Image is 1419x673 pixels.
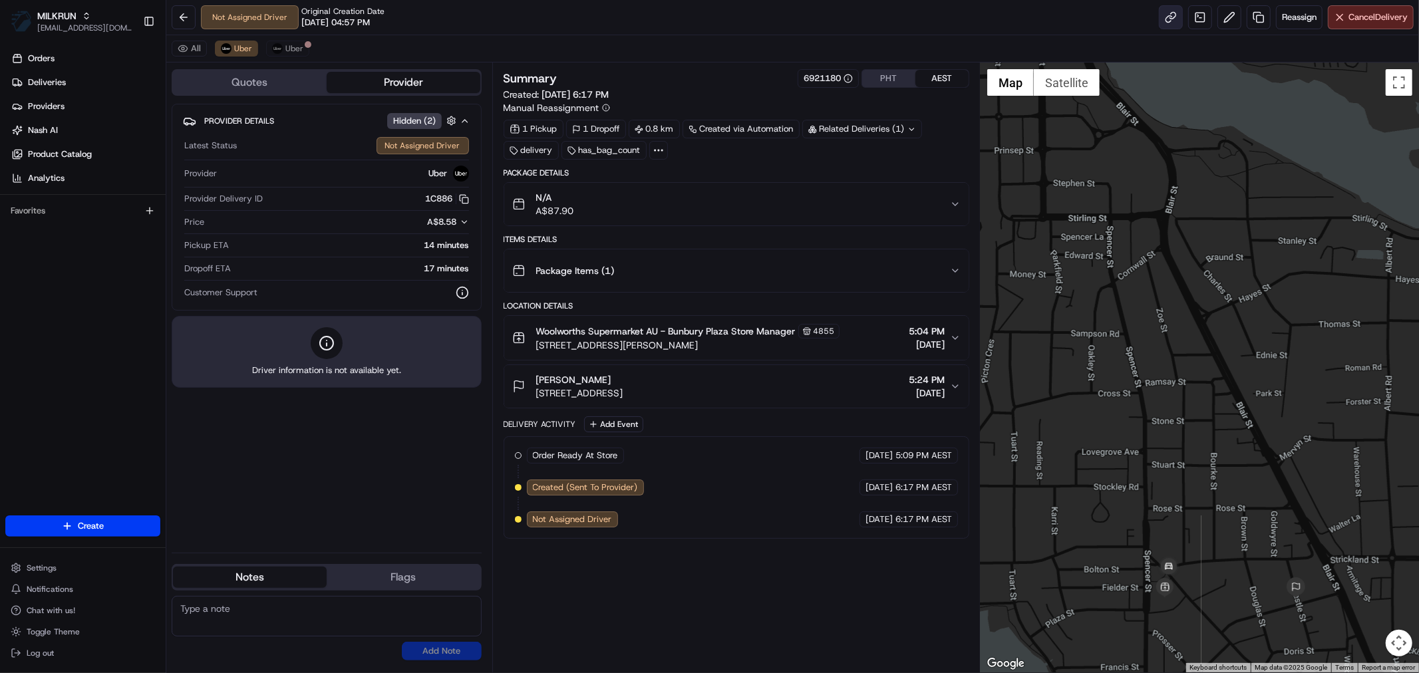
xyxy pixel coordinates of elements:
[184,287,257,299] span: Customer Support
[221,43,232,54] img: uber-new-logo.jpeg
[584,416,643,432] button: Add Event
[272,43,283,54] img: uber-new-logo.jpeg
[234,239,469,251] div: 14 minutes
[352,216,469,228] button: A$8.58
[1034,69,1100,96] button: Show satellite imagery
[1348,11,1408,23] span: Cancel Delivery
[866,450,893,462] span: [DATE]
[285,43,303,54] span: Uber
[5,72,166,93] a: Deliveries
[184,140,237,152] span: Latest Status
[536,191,574,204] span: N/A
[504,72,557,84] h3: Summary
[5,48,166,69] a: Orders
[37,9,77,23] span: MILKRUN
[566,120,626,138] div: 1 Dropoff
[536,325,796,338] span: Woolworths Supermarket AU - Bunbury Plaza Store Manager
[802,120,922,138] div: Related Deliveries (1)
[28,76,66,88] span: Deliveries
[453,166,469,182] img: uber-new-logo.jpeg
[504,88,609,101] span: Created:
[504,316,969,360] button: Woolworths Supermarket AU - Bunbury Plaza Store Manager4855[STREET_ADDRESS][PERSON_NAME]5:04 PM[D...
[1362,664,1415,671] a: Report a map error
[804,72,853,84] div: 6921180
[561,141,647,160] div: has_bag_count
[984,655,1028,672] img: Google
[909,373,945,386] span: 5:24 PM
[184,239,229,251] span: Pickup ETA
[5,144,166,165] a: Product Catalog
[542,88,609,100] span: [DATE] 6:17 PM
[327,72,480,93] button: Provider
[234,43,252,54] span: Uber
[184,193,263,205] span: Provider Delivery ID
[27,584,73,595] span: Notifications
[909,325,945,338] span: 5:04 PM
[1276,5,1323,29] button: Reassign
[428,216,457,227] span: A$8.58
[426,193,469,205] button: 1C886
[504,365,969,408] button: [PERSON_NAME][STREET_ADDRESS]5:24 PM[DATE]
[215,41,258,57] button: Uber
[504,101,599,114] span: Manual Reassignment
[533,450,618,462] span: Order Ready At Store
[173,72,327,93] button: Quotes
[862,70,915,87] button: PHT
[5,5,138,37] button: MILKRUNMILKRUN[EMAIL_ADDRESS][DOMAIN_NAME]
[504,301,969,311] div: Location Details
[504,249,969,292] button: Package Items (1)
[984,655,1028,672] a: Open this area in Google Maps (opens a new window)
[27,605,75,616] span: Chat with us!
[5,515,160,537] button: Create
[866,481,893,493] span: [DATE]
[387,112,460,129] button: Hidden (2)
[11,11,32,32] img: MILKRUN
[393,115,436,127] span: Hidden ( 2 )
[204,116,274,126] span: Provider Details
[5,168,166,189] a: Analytics
[327,567,480,588] button: Flags
[184,216,204,228] span: Price
[28,172,65,184] span: Analytics
[184,263,231,275] span: Dropoff ETA
[909,338,945,351] span: [DATE]
[1328,5,1414,29] button: CancelDelivery
[5,601,160,620] button: Chat with us!
[533,513,612,525] span: Not Assigned Driver
[301,17,370,29] span: [DATE] 04:57 PM
[895,513,952,525] span: 6:17 PM AEST
[536,264,615,277] span: Package Items ( 1 )
[252,364,401,376] span: Driver information is not available yet.
[915,70,969,87] button: AEST
[5,622,160,641] button: Toggle Theme
[987,69,1034,96] button: Show street map
[27,626,80,637] span: Toggle Theme
[1386,69,1412,96] button: Toggle fullscreen view
[5,200,160,221] div: Favorites
[429,168,448,180] span: Uber
[37,23,132,33] button: [EMAIL_ADDRESS][DOMAIN_NAME]
[5,96,166,117] a: Providers
[184,168,217,180] span: Provider
[504,183,969,225] button: N/AA$87.90
[1189,663,1247,672] button: Keyboard shortcuts
[504,419,576,430] div: Delivery Activity
[1335,664,1354,671] a: Terms (opens in new tab)
[1255,664,1327,671] span: Map data ©2025 Google
[28,148,92,160] span: Product Catalog
[536,386,623,400] span: [STREET_ADDRESS]
[28,124,58,136] span: Nash AI
[536,338,840,352] span: [STREET_ADDRESS][PERSON_NAME]
[504,101,610,114] button: Manual Reassignment
[866,513,893,525] span: [DATE]
[5,644,160,662] button: Log out
[1285,577,1307,599] div: 2
[504,141,559,160] div: delivery
[28,53,55,65] span: Orders
[895,450,952,462] span: 5:09 PM AEST
[173,567,327,588] button: Notes
[78,520,104,532] span: Create
[533,481,638,493] span: Created (Sent To Provider)
[683,120,800,138] div: Created via Automation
